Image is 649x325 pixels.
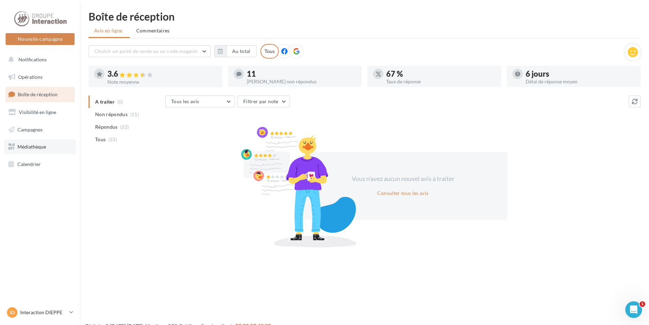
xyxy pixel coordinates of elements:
a: Boîte de réception [4,87,76,102]
span: (22) [120,124,129,130]
div: Vous n'avez aucun nouvel avis à traiter [343,174,463,183]
p: Interaction DIEPPE [20,309,67,316]
button: Au total [226,45,257,57]
a: Visibilité en ligne [4,105,76,120]
button: Notifications [4,52,73,67]
div: [PERSON_NAME] non répondus [247,79,356,84]
span: Opérations [18,74,43,80]
a: Médiathèque [4,139,76,154]
span: Boîte de réception [18,91,58,97]
span: (11) [130,112,139,117]
span: Calendrier [17,161,41,167]
button: Choisir un point de vente ou un code magasin [89,45,211,57]
span: Commentaires [136,28,170,33]
button: Nouvelle campagne [6,33,75,45]
span: Visibilité en ligne [19,109,56,115]
span: Médiathèque [17,144,46,150]
span: Notifications [18,56,47,62]
div: 6 jours [526,70,635,78]
span: Non répondus [95,111,128,118]
span: ID [10,309,15,316]
div: Note moyenne [107,80,217,84]
div: 3.6 [107,70,217,78]
a: Opérations [4,70,76,84]
a: Campagnes [4,122,76,137]
div: Délai de réponse moyen [526,79,635,84]
iframe: Intercom live chat [625,301,642,318]
a: ID Interaction DIEPPE [6,306,75,319]
button: Au total [214,45,257,57]
span: (33) [108,137,117,142]
div: Taux de réponse [386,79,496,84]
div: Tous [260,44,279,59]
div: 11 [247,70,356,78]
span: Répondus [95,123,118,130]
span: Choisir un point de vente ou un code magasin [94,48,198,54]
span: Tous les avis [171,98,199,104]
button: Consulter tous les avis [374,189,431,197]
span: Tous [95,136,106,143]
span: 1 [640,301,645,307]
a: Calendrier [4,157,76,172]
span: Campagnes [17,126,43,132]
div: 67 % [386,70,496,78]
button: Tous les avis [165,96,235,107]
div: Boîte de réception [89,11,641,22]
button: Filtrer par note [237,96,290,107]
